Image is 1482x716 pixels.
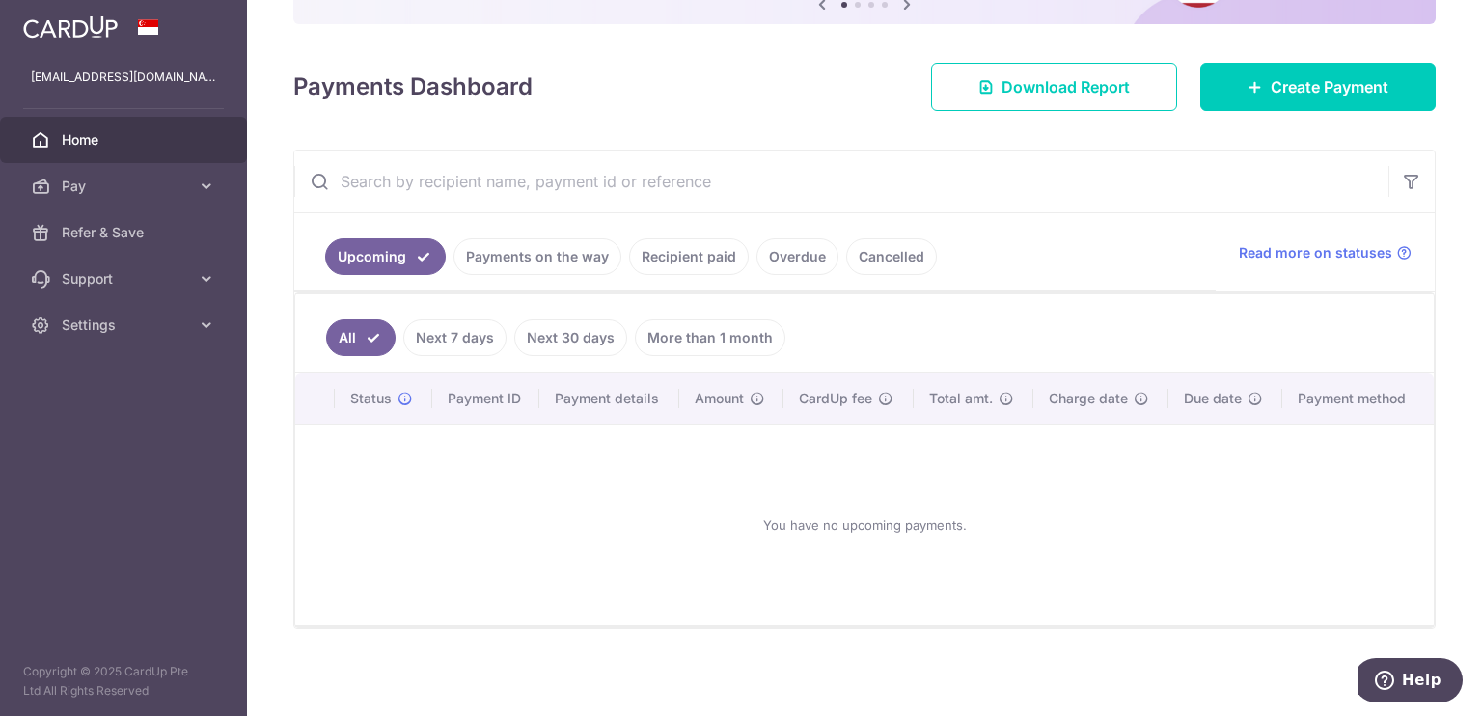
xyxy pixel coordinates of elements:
[1358,658,1463,706] iframe: Opens a widget where you can find more information
[62,130,189,150] span: Home
[293,69,533,104] h4: Payments Dashboard
[62,316,189,335] span: Settings
[514,319,627,356] a: Next 30 days
[756,238,838,275] a: Overdue
[62,269,189,289] span: Support
[929,389,993,408] span: Total amt.
[325,238,446,275] a: Upcoming
[403,319,507,356] a: Next 7 days
[931,63,1177,111] a: Download Report
[1239,243,1412,262] a: Read more on statuses
[695,389,744,408] span: Amount
[326,319,396,356] a: All
[62,223,189,242] span: Refer & Save
[294,151,1388,212] input: Search by recipient name, payment id or reference
[539,373,679,424] th: Payment details
[453,238,621,275] a: Payments on the way
[1200,63,1436,111] a: Create Payment
[1184,389,1242,408] span: Due date
[31,68,216,87] p: [EMAIL_ADDRESS][DOMAIN_NAME]
[1239,243,1392,262] span: Read more on statuses
[318,440,1411,610] div: You have no upcoming payments.
[350,389,392,408] span: Status
[62,177,189,196] span: Pay
[799,389,872,408] span: CardUp fee
[1049,389,1128,408] span: Charge date
[629,238,749,275] a: Recipient paid
[846,238,937,275] a: Cancelled
[1282,373,1434,424] th: Payment method
[635,319,785,356] a: More than 1 month
[432,373,540,424] th: Payment ID
[23,15,118,39] img: CardUp
[1002,75,1130,98] span: Download Report
[1271,75,1388,98] span: Create Payment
